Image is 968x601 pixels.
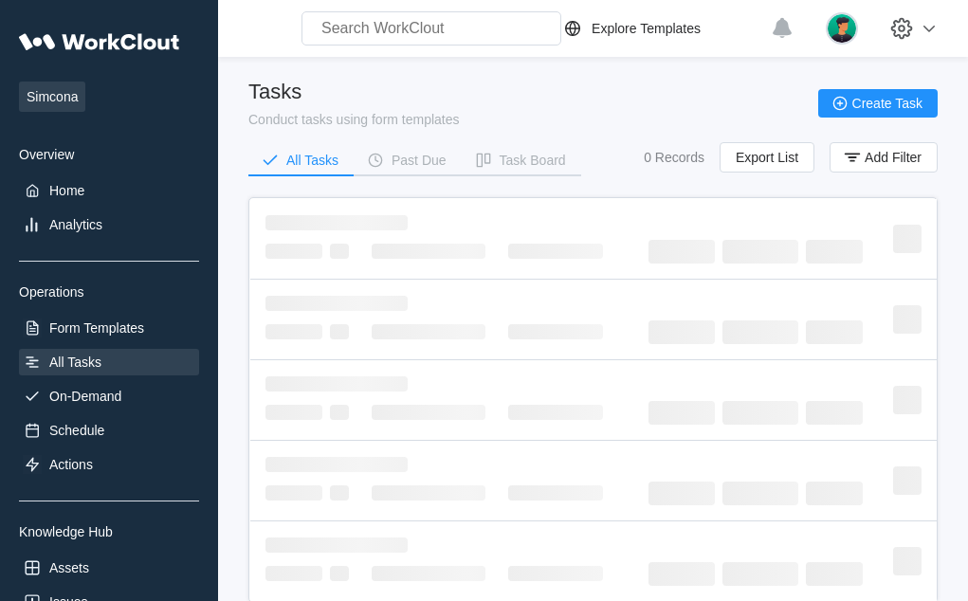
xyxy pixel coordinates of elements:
span: ‌ [265,244,322,259]
span: ‌ [648,562,715,586]
span: Export List [736,151,798,164]
span: ‌ [508,566,603,581]
span: ‌ [893,225,922,253]
div: Overview [19,147,199,162]
div: Operations [19,284,199,300]
button: Task Board [462,146,581,174]
div: Schedule [49,423,104,438]
span: ‌ [722,562,798,586]
span: ‌ [806,401,863,425]
div: Actions [49,457,93,472]
button: Export List [720,142,814,173]
span: ‌ [372,324,485,339]
span: ‌ [893,466,922,495]
a: All Tasks [19,349,199,375]
input: Search WorkClout [301,11,561,46]
span: ‌ [265,457,408,472]
div: 0 Records [644,150,704,165]
span: ‌ [722,482,798,505]
div: Past Due [392,154,447,167]
span: ‌ [372,485,485,501]
div: Conduct tasks using form templates [248,112,460,127]
span: ‌ [330,405,349,420]
span: ‌ [722,401,798,425]
span: ‌ [806,240,863,264]
span: ‌ [265,296,408,311]
button: All Tasks [248,146,354,174]
span: ‌ [265,405,322,420]
span: ‌ [648,240,715,264]
span: ‌ [265,566,322,581]
button: Create Task [818,89,938,118]
span: ‌ [265,215,408,230]
span: ‌ [330,244,349,259]
div: Explore Templates [592,21,701,36]
span: ‌ [330,566,349,581]
span: ‌ [722,320,798,344]
span: ‌ [330,324,349,339]
a: Home [19,177,199,204]
span: ‌ [893,386,922,414]
a: Schedule [19,417,199,444]
div: Form Templates [49,320,144,336]
div: Tasks [248,80,460,104]
button: Add Filter [830,142,938,173]
span: ‌ [265,376,408,392]
div: On-Demand [49,389,121,404]
span: ‌ [806,562,863,586]
span: ‌ [508,405,603,420]
a: Assets [19,555,199,581]
div: Analytics [49,217,102,232]
span: Simcona [19,82,85,112]
a: Explore Templates [561,17,761,40]
span: ‌ [648,320,715,344]
div: Task Board [500,154,566,167]
span: ‌ [806,320,863,344]
span: ‌ [893,547,922,575]
span: ‌ [648,482,715,505]
div: All Tasks [286,154,338,167]
span: ‌ [508,244,603,259]
button: Past Due [354,146,462,174]
span: ‌ [508,485,603,501]
div: Home [49,183,84,198]
span: ‌ [265,537,408,553]
span: ‌ [372,244,485,259]
a: Actions [19,451,199,478]
span: ‌ [806,482,863,505]
span: Add Filter [865,151,922,164]
span: ‌ [648,401,715,425]
img: user.png [826,12,858,45]
span: ‌ [265,324,322,339]
div: All Tasks [49,355,101,370]
a: Analytics [19,211,199,238]
span: ‌ [893,305,922,334]
a: Form Templates [19,315,199,341]
span: ‌ [372,566,485,581]
span: ‌ [508,324,603,339]
div: Knowledge Hub [19,524,199,539]
span: ‌ [722,240,798,264]
a: On-Demand [19,383,199,410]
span: ‌ [265,485,322,501]
span: ‌ [330,485,349,501]
span: Create Task [852,97,922,110]
span: ‌ [372,405,485,420]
